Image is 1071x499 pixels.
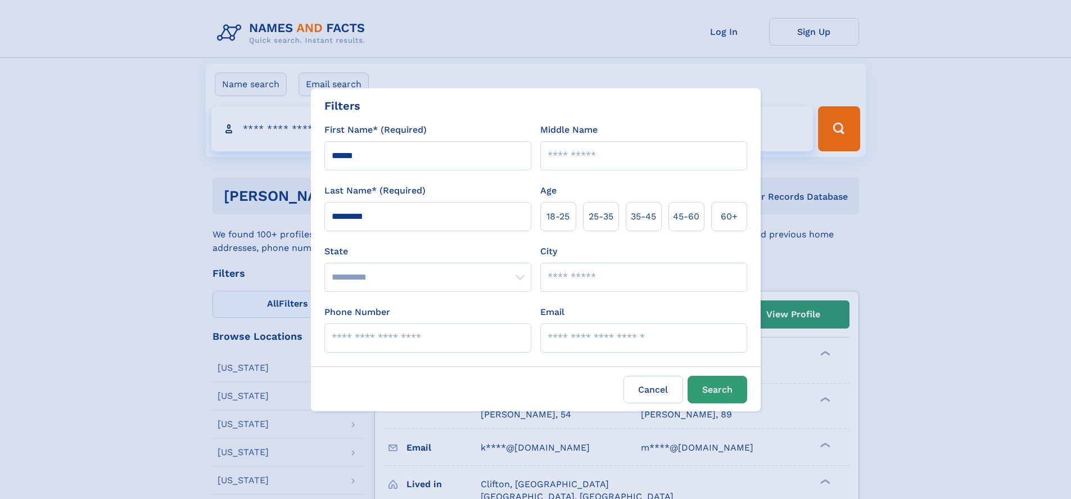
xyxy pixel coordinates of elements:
span: 18‑25 [546,210,570,223]
div: Filters [324,97,360,114]
label: Last Name* (Required) [324,184,426,197]
span: 45‑60 [673,210,699,223]
label: First Name* (Required) [324,123,427,137]
label: Cancel [623,376,683,403]
label: Phone Number [324,305,390,319]
label: City [540,245,557,258]
label: State [324,245,531,258]
span: 35‑45 [631,210,656,223]
span: 25‑35 [589,210,613,223]
label: Age [540,184,557,197]
span: 60+ [721,210,738,223]
label: Email [540,305,564,319]
label: Middle Name [540,123,598,137]
button: Search [688,376,747,403]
